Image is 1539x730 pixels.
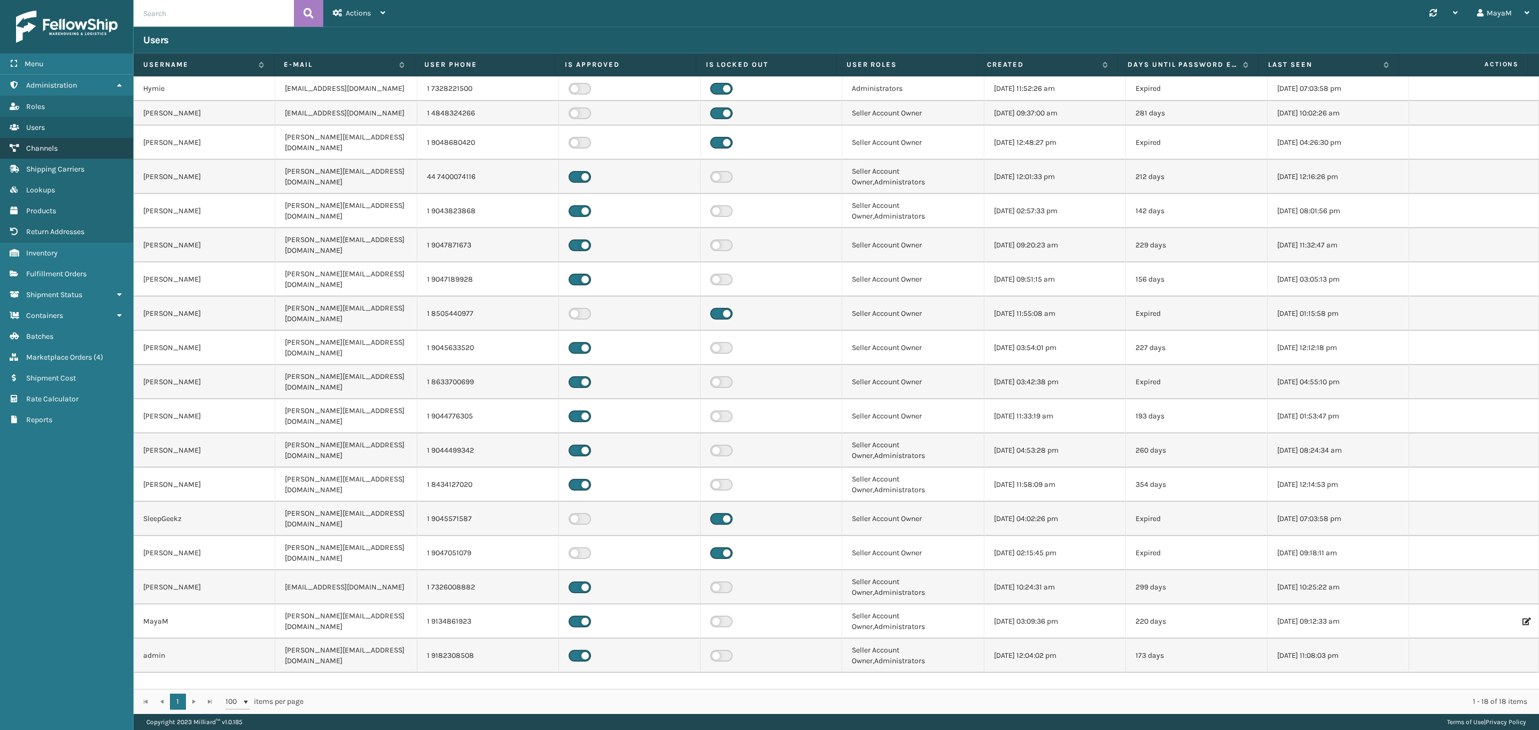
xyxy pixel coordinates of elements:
td: 1 4848324266 [417,101,559,126]
td: Seller Account Owner [842,262,984,297]
span: Containers [26,311,63,320]
span: Shipment Cost [26,374,76,383]
span: Menu [25,59,43,68]
td: 142 days [1126,194,1268,228]
td: Seller Account Owner [842,297,984,331]
td: [DATE] 04:26:30 pm [1268,126,1409,160]
td: Seller Account Owner [842,365,984,399]
td: [DATE] 08:01:56 pm [1268,194,1409,228]
td: [PERSON_NAME][EMAIL_ADDRESS][DOMAIN_NAME] [275,160,417,194]
td: [DATE] 11:55:08 am [984,297,1126,331]
td: Seller Account Owner,Administrators [842,160,984,194]
td: Seller Account Owner [842,399,984,433]
td: [PERSON_NAME] [134,297,275,331]
td: MayaM [134,604,275,639]
label: User Roles [846,60,967,69]
span: Fulfillment Orders [26,269,87,278]
td: [DATE] 12:16:26 pm [1268,160,1409,194]
td: [PERSON_NAME][EMAIL_ADDRESS][DOMAIN_NAME] [275,399,417,433]
td: [DATE] 04:02:26 pm [984,502,1126,536]
label: Days until password expires [1128,60,1238,69]
td: Seller Account Owner [842,331,984,365]
span: Shipment Status [26,290,82,299]
td: [DATE] 11:32:47 am [1268,228,1409,262]
span: items per page [226,694,304,710]
td: [DATE] 12:04:02 pm [984,639,1126,673]
td: [PERSON_NAME][EMAIL_ADDRESS][DOMAIN_NAME] [275,126,417,160]
td: [PERSON_NAME] [134,399,275,433]
a: Terms of Use [1447,718,1484,726]
td: [DATE] 11:33:19 am [984,399,1126,433]
span: Products [26,206,56,215]
td: 1 9134861923 [417,604,559,639]
td: [DATE] 11:58:09 am [984,468,1126,502]
td: Hymie [134,76,275,101]
td: Seller Account Owner [842,101,984,126]
span: Actions [346,9,371,18]
label: E-mail [284,60,394,69]
td: 1 9048680420 [417,126,559,160]
td: [PERSON_NAME][EMAIL_ADDRESS][DOMAIN_NAME] [275,331,417,365]
td: [DATE] 01:53:47 pm [1268,399,1409,433]
h3: Users [143,34,169,46]
td: Expired [1126,502,1268,536]
td: [PERSON_NAME] [134,331,275,365]
td: [DATE] 09:18:11 am [1268,536,1409,570]
td: 1 9047871673 [417,228,559,262]
td: 1 8633700699 [417,365,559,399]
td: [PERSON_NAME][EMAIL_ADDRESS][DOMAIN_NAME] [275,228,417,262]
span: Shipping Carriers [26,165,84,174]
td: 1 9044776305 [417,399,559,433]
td: Expired [1126,365,1268,399]
td: Seller Account Owner,Administrators [842,604,984,639]
td: [EMAIL_ADDRESS][DOMAIN_NAME] [275,76,417,101]
td: 1 9045633520 [417,331,559,365]
td: [PERSON_NAME] [134,228,275,262]
td: [DATE] 11:52:26 am [984,76,1126,101]
td: [EMAIL_ADDRESS][DOMAIN_NAME] [275,570,417,604]
td: Administrators [842,76,984,101]
td: [PERSON_NAME][EMAIL_ADDRESS][DOMAIN_NAME] [275,365,417,399]
td: [PERSON_NAME][EMAIL_ADDRESS][DOMAIN_NAME] [275,297,417,331]
img: logo [16,11,118,43]
td: [DATE] 12:12:18 pm [1268,331,1409,365]
td: Seller Account Owner [842,502,984,536]
td: [PERSON_NAME] [134,468,275,502]
td: 1 9047189928 [417,262,559,297]
td: [DATE] 12:01:33 pm [984,160,1126,194]
td: [DATE] 03:42:38 pm [984,365,1126,399]
td: [PERSON_NAME][EMAIL_ADDRESS][DOMAIN_NAME] [275,468,417,502]
td: Seller Account Owner [842,536,984,570]
td: 1 9182308508 [417,639,559,673]
td: [DATE] 09:51:15 am [984,262,1126,297]
td: [DATE] 04:55:10 pm [1268,365,1409,399]
td: 156 days [1126,262,1268,297]
td: Seller Account Owner,Administrators [842,570,984,604]
td: Seller Account Owner,Administrators [842,433,984,468]
span: Lookups [26,185,55,195]
td: [DATE] 01:15:58 pm [1268,297,1409,331]
span: Return Addresses [26,227,84,236]
td: 220 days [1126,604,1268,639]
td: Expired [1126,76,1268,101]
td: Seller Account Owner [842,126,984,160]
td: [PERSON_NAME] [134,160,275,194]
label: User phone [424,60,545,69]
td: [DATE] 07:03:58 pm [1268,76,1409,101]
td: [PERSON_NAME] [134,101,275,126]
div: 1 - 18 of 18 items [318,696,1527,707]
label: Last Seen [1268,60,1378,69]
span: Marketplace Orders [26,353,92,362]
td: [PERSON_NAME][EMAIL_ADDRESS][DOMAIN_NAME] [275,194,417,228]
div: | [1447,714,1526,730]
td: [DATE] 10:02:26 am [1268,101,1409,126]
span: Administration [26,81,77,90]
td: [PERSON_NAME] [134,194,275,228]
span: Channels [26,144,58,153]
td: [DATE] 02:15:45 pm [984,536,1126,570]
td: 1 9047051079 [417,536,559,570]
td: [DATE] 03:09:36 pm [984,604,1126,639]
td: [PERSON_NAME][EMAIL_ADDRESS][DOMAIN_NAME] [275,639,417,673]
label: Is Locked Out [706,60,827,69]
td: 227 days [1126,331,1268,365]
